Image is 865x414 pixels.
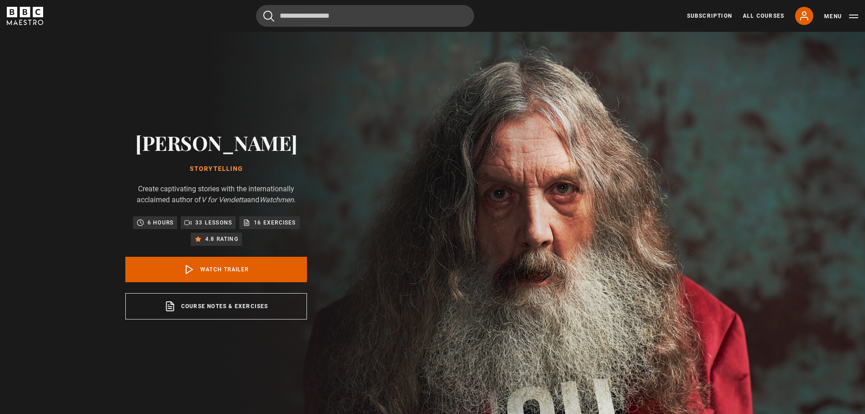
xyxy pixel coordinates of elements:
[256,5,474,27] input: Search
[201,195,247,204] i: V for Vendetta
[259,195,294,204] i: Watchmen
[263,10,274,22] button: Submit the search query
[125,165,307,173] h1: Storytelling
[195,218,232,227] p: 33 lessons
[7,7,43,25] svg: BBC Maestro
[125,131,307,154] h2: [PERSON_NAME]
[125,184,307,205] p: Create captivating stories with the internationally acclaimed author of and .
[824,12,858,21] button: Toggle navigation
[205,234,238,244] p: 4.8 rating
[125,257,307,282] a: Watch Trailer
[687,12,732,20] a: Subscription
[125,293,307,319] a: Course notes & exercises
[254,218,296,227] p: 16 exercises
[148,218,173,227] p: 6 hours
[743,12,784,20] a: All Courses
